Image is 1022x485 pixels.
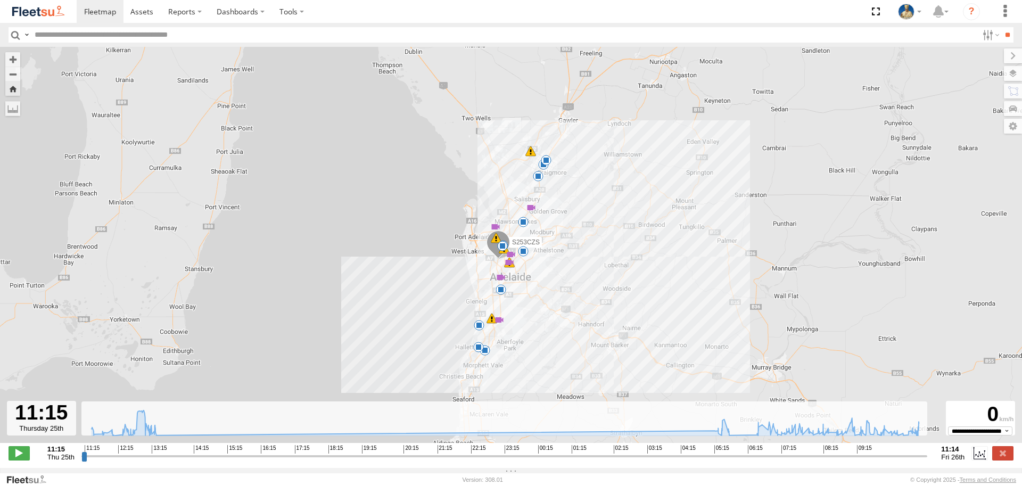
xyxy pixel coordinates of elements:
[438,445,452,454] span: 21:15
[47,445,75,453] strong: 11:15
[894,4,925,20] div: Matt Draper
[118,445,133,454] span: 12:15
[941,453,965,461] span: Fri 26th Sep 2025
[647,445,662,454] span: 03:15
[992,446,1013,460] label: Close
[85,445,100,454] span: 11:15
[5,101,20,116] label: Measure
[261,445,276,454] span: 16:15
[512,238,540,245] span: S253CZS
[9,446,30,460] label: Play/Stop
[572,445,587,454] span: 01:15
[403,445,418,454] span: 20:15
[47,453,75,461] span: Thu 25th Sep 2025
[823,445,838,454] span: 08:15
[614,445,629,454] span: 02:15
[11,4,66,19] img: fleetsu-logo-horizontal.svg
[1004,119,1022,134] label: Map Settings
[295,445,310,454] span: 17:15
[960,476,1016,483] a: Terms and Conditions
[328,445,343,454] span: 18:15
[681,445,696,454] span: 04:15
[5,52,20,67] button: Zoom in
[5,81,20,96] button: Zoom Home
[941,445,965,453] strong: 11:14
[714,445,729,454] span: 05:15
[538,445,553,454] span: 00:15
[487,313,497,324] div: 6
[496,284,506,295] div: 13
[194,445,209,454] span: 14:15
[5,67,20,81] button: Zoom out
[227,445,242,454] span: 15:15
[505,445,520,454] span: 23:15
[857,445,872,454] span: 09:15
[963,3,980,20] i: ?
[22,27,31,43] label: Search Query
[152,445,167,454] span: 13:15
[748,445,763,454] span: 06:15
[525,146,536,157] div: 5
[471,445,486,454] span: 22:15
[910,476,1016,483] div: © Copyright 2025 -
[463,476,503,483] div: Version: 308.01
[362,445,377,454] span: 19:15
[978,27,1001,43] label: Search Filter Options
[781,445,796,454] span: 07:15
[6,474,55,485] a: Visit our Website
[947,402,1013,426] div: 0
